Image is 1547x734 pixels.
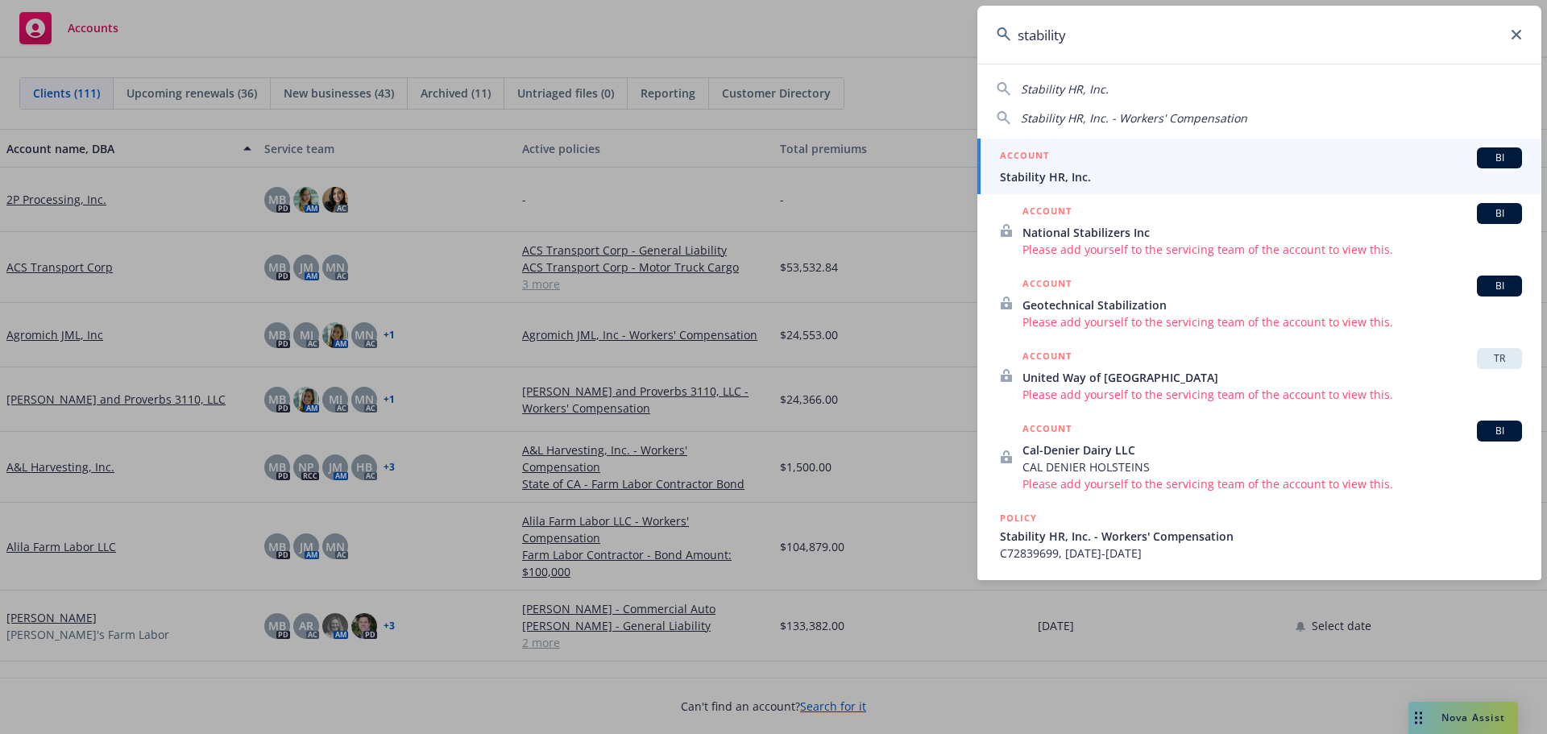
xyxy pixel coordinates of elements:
[977,6,1541,64] input: Search...
[977,139,1541,194] a: ACCOUNTBIStability HR, Inc.
[1022,458,1522,475] span: CAL DENIER HOLSTEINS
[1000,545,1522,562] span: C72839699, [DATE]-[DATE]
[1022,297,1522,313] span: Geotechnical Stabilization
[1022,348,1072,367] h5: ACCOUNT
[1022,421,1072,440] h5: ACCOUNT
[1022,369,1522,386] span: United Way of [GEOGRAPHIC_DATA]
[1021,110,1247,126] span: Stability HR, Inc. - Workers' Compensation
[1022,203,1072,222] h5: ACCOUNT
[977,412,1541,501] a: ACCOUNTBICal-Denier Dairy LLCCAL DENIER HOLSTEINSPlease add yourself to the servicing team of the...
[1000,528,1522,545] span: Stability HR, Inc. - Workers' Compensation
[1022,224,1522,241] span: National Stabilizers Inc
[1000,147,1049,167] h5: ACCOUNT
[1022,475,1522,492] span: Please add yourself to the servicing team of the account to view this.
[977,267,1541,339] a: ACCOUNTBIGeotechnical StabilizationPlease add yourself to the servicing team of the account to vi...
[977,501,1541,570] a: POLICYStability HR, Inc. - Workers' CompensationC72839699, [DATE]-[DATE]
[1022,241,1522,258] span: Please add yourself to the servicing team of the account to view this.
[977,194,1541,267] a: ACCOUNTBINational Stabilizers IncPlease add yourself to the servicing team of the account to view...
[1021,81,1109,97] span: Stability HR, Inc.
[977,339,1541,412] a: ACCOUNTTRUnited Way of [GEOGRAPHIC_DATA]Please add yourself to the servicing team of the account ...
[1483,424,1516,438] span: BI
[1483,151,1516,165] span: BI
[1022,386,1522,403] span: Please add yourself to the servicing team of the account to view this.
[1000,510,1037,526] h5: POLICY
[1022,276,1072,295] h5: ACCOUNT
[1483,206,1516,221] span: BI
[1000,168,1522,185] span: Stability HR, Inc.
[1022,442,1522,458] span: Cal-Denier Dairy LLC
[1483,351,1516,366] span: TR
[1483,279,1516,293] span: BI
[1022,313,1522,330] span: Please add yourself to the servicing team of the account to view this.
